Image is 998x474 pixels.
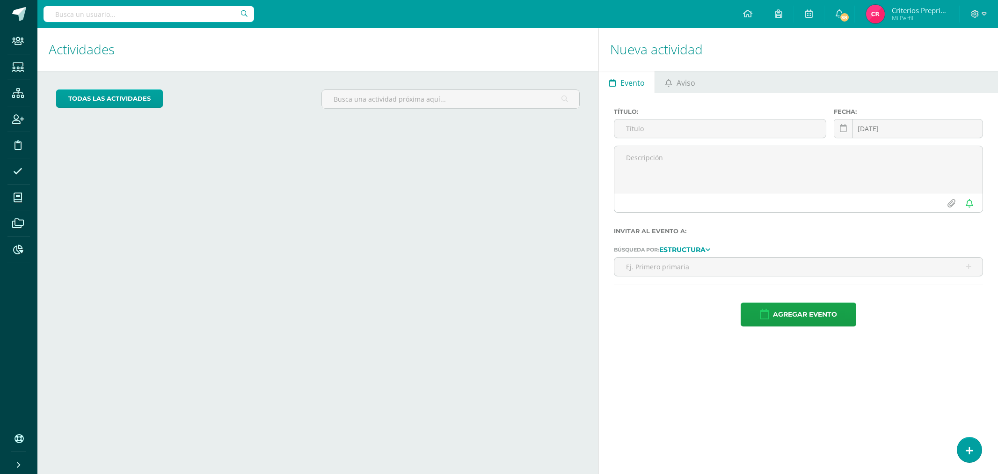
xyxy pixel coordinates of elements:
[49,28,587,71] h1: Actividades
[610,28,987,71] h1: Nueva actividad
[56,89,163,108] a: todas las Actividades
[834,119,983,138] input: Fecha de entrega
[614,108,826,115] label: Título:
[614,228,983,235] label: Invitar al evento a:
[659,246,710,252] a: Estructura
[44,6,254,22] input: Busca un usuario...
[839,12,850,22] span: 38
[322,90,579,108] input: Busca una actividad próxima aquí...
[866,5,885,23] img: d8dba16d7cab546536b5af21b7599bb8.png
[614,258,983,276] input: Ej. Primero primaria
[620,72,645,94] span: Evento
[614,119,826,138] input: Título
[659,245,706,254] strong: Estructura
[892,6,948,15] span: Criterios Preprimaria
[599,71,655,93] a: Evento
[834,108,983,115] label: Fecha:
[773,303,837,326] span: Agregar evento
[655,71,705,93] a: Aviso
[614,246,659,253] span: Búsqueda por:
[741,303,856,326] button: Agregar evento
[892,14,948,22] span: Mi Perfil
[677,72,695,94] span: Aviso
